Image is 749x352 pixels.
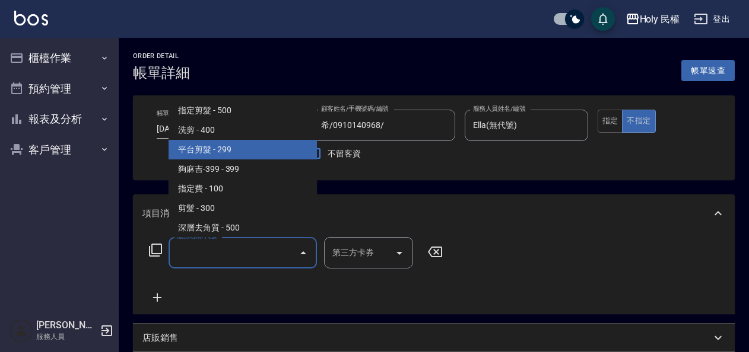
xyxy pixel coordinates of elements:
button: 登出 [689,8,735,30]
button: 預約管理 [5,73,114,104]
button: 不指定 [622,110,655,133]
h5: [PERSON_NAME] [36,319,97,331]
img: Person [9,319,33,343]
h3: 帳單詳細 [133,65,190,81]
div: 項目消費 [133,232,735,314]
p: 店販銷售 [142,332,178,344]
button: Open [390,244,409,263]
div: Holy 民權 [640,12,680,27]
button: 指定 [598,110,623,133]
label: 顧客姓名/手機號碼/編號 [321,104,389,113]
span: 不留客資 [328,148,361,160]
button: 客戶管理 [5,135,114,165]
img: Logo [14,11,48,25]
span: 指定剪髮 - 500 [169,101,317,120]
span: 洗剪 - 400 [169,120,317,140]
p: 服務人員 [36,331,97,342]
input: YYYY/MM/DD hh:mm [157,119,252,139]
button: Close [294,244,313,263]
span: 平台剪髮 - 299 [169,140,317,159]
span: 深層去角質 - 500 [169,218,317,238]
div: 店販銷售 [133,324,735,352]
span: 夠麻吉-399 - 399 [169,159,317,179]
span: 剪髮 - 300 [169,199,317,218]
button: 帳單速查 [681,60,735,82]
button: Holy 民權 [621,7,685,31]
button: 櫃檯作業 [5,43,114,73]
button: save [591,7,615,31]
p: 項目消費 [142,207,178,220]
button: 報表及分析 [5,104,114,135]
label: 服務人員姓名/編號 [473,104,525,113]
span: 指定費 - 100 [169,179,317,199]
label: 帳單日期 [157,109,182,118]
div: 項目消費 [133,194,735,232]
h2: Order detail [133,52,190,60]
